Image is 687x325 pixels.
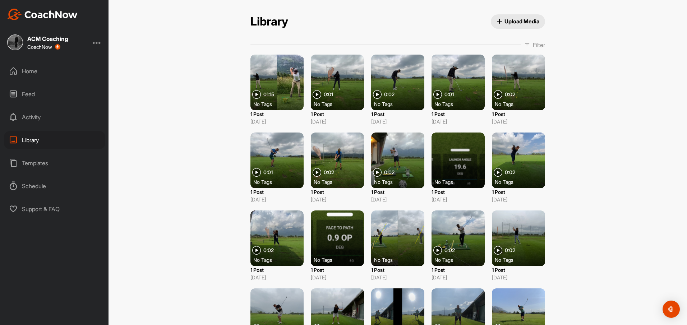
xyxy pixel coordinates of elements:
span: Upload Media [497,18,540,25]
div: No Tags [374,100,427,107]
p: 1 Post [432,266,485,274]
div: Templates [4,154,105,172]
p: 1 Post [250,188,304,196]
p: 1 Post [432,110,485,118]
p: 1 Post [311,110,364,118]
p: 1 Post [311,188,364,196]
p: 1 Post [492,266,545,274]
div: Activity [4,108,105,126]
p: 1 Post [432,188,485,196]
div: No Tags [374,256,427,263]
p: [DATE] [371,196,424,203]
div: No Tags [253,100,306,107]
p: [DATE] [492,274,545,281]
span: 0:02 [505,92,515,97]
span: 0:02 [505,248,515,253]
img: play [494,90,502,99]
p: 1 Post [492,110,545,118]
img: play [313,90,321,99]
span: 0:02 [324,170,334,175]
p: [DATE] [250,118,304,125]
p: [DATE] [432,196,485,203]
div: No Tags [495,100,548,107]
span: 0:02 [384,92,395,97]
span: 0:01 [324,92,333,97]
p: [DATE] [432,118,485,125]
div: No Tags [434,256,488,263]
p: Filter [533,41,545,49]
p: [DATE] [492,118,545,125]
img: play [252,168,261,177]
p: [DATE] [311,118,364,125]
div: Library [4,131,105,149]
div: No Tags [253,256,306,263]
p: [DATE] [250,274,304,281]
div: Feed [4,85,105,103]
div: Schedule [4,177,105,195]
img: play [433,246,442,255]
img: play [373,168,382,177]
p: 1 Post [371,188,424,196]
p: 1 Post [492,188,545,196]
p: [DATE] [311,274,364,281]
div: No Tags [314,178,367,185]
img: play [433,90,442,99]
p: [DATE] [371,274,424,281]
img: CoachNow [7,9,78,20]
img: play [373,90,382,99]
div: No Tags [374,178,427,185]
p: 1 Post [371,266,424,274]
span: 0:02 [263,248,274,253]
p: [DATE] [250,196,304,203]
img: play [252,90,261,99]
p: 1 Post [250,266,304,274]
img: play [252,246,261,255]
span: 0:02 [505,170,515,175]
div: No Tags [495,178,548,185]
span: 0:02 [384,170,395,175]
div: No Tags [434,178,488,185]
span: 0:01 [263,170,273,175]
img: play [494,246,502,255]
div: No Tags [314,256,367,263]
span: 0:01 [444,92,454,97]
img: play [494,168,502,177]
div: Open Intercom Messenger [663,301,680,318]
h2: Library [250,15,288,29]
span: 01:15 [263,92,274,97]
p: 1 Post [371,110,424,118]
button: Upload Media [491,14,545,29]
div: CoachNow [27,44,60,50]
div: No Tags [314,100,367,107]
p: 1 Post [311,266,364,274]
div: Home [4,62,105,80]
div: No Tags [434,100,488,107]
img: square_150b808a336e922b65256fc0d4a00959.jpg [7,34,23,50]
img: play [313,168,321,177]
p: [DATE] [492,196,545,203]
div: ACM Coaching [27,36,68,42]
p: [DATE] [371,118,424,125]
p: [DATE] [432,274,485,281]
p: [DATE] [311,196,364,203]
div: No Tags [253,178,306,185]
p: 1 Post [250,110,304,118]
div: Support & FAQ [4,200,105,218]
span: 0:02 [444,248,455,253]
div: No Tags [495,256,548,263]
